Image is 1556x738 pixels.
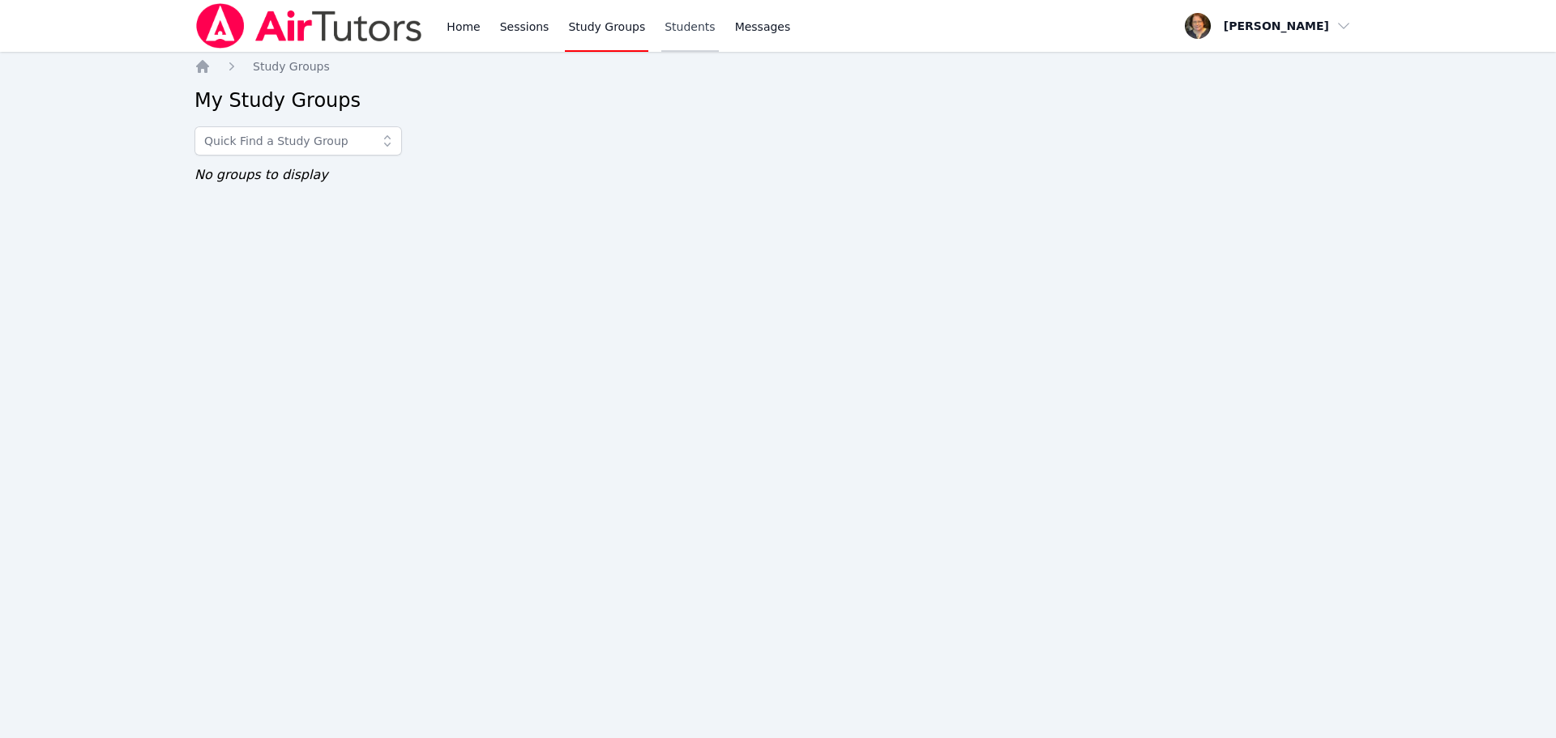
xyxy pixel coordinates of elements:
input: Quick Find a Study Group [194,126,402,156]
nav: Breadcrumb [194,58,1361,75]
span: Messages [735,19,791,35]
span: No groups to display [194,167,328,182]
a: Study Groups [253,58,330,75]
img: Air Tutors [194,3,424,49]
span: Study Groups [253,60,330,73]
h2: My Study Groups [194,87,1361,113]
